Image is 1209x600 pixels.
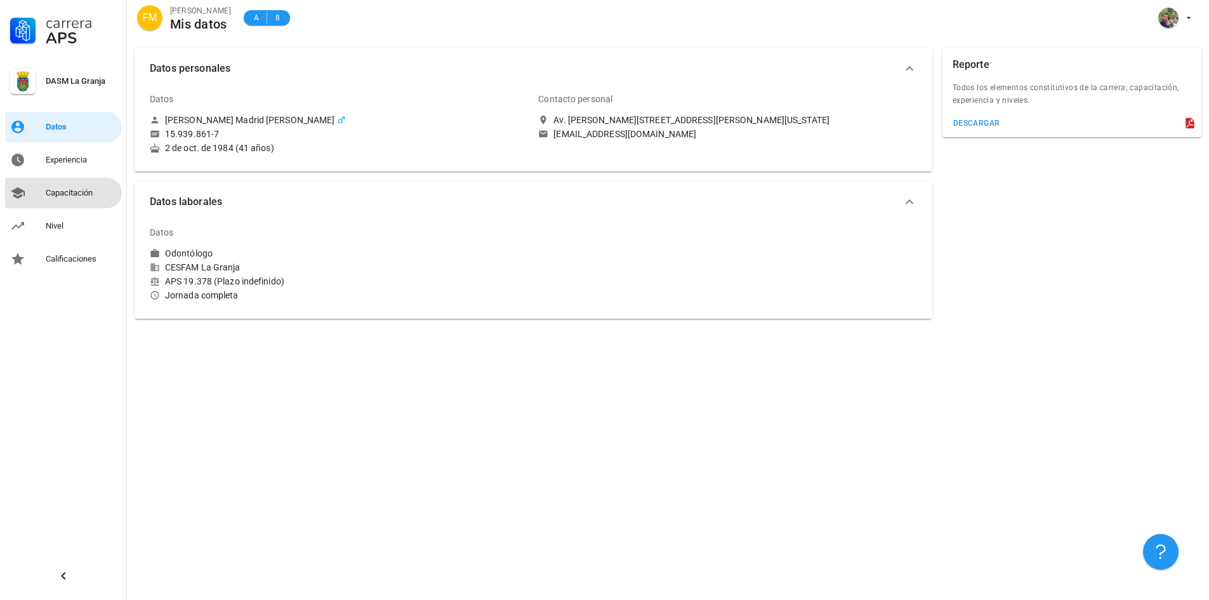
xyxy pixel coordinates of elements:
[953,119,1000,128] div: descargar
[5,112,122,142] a: Datos
[553,128,696,140] div: [EMAIL_ADDRESS][DOMAIN_NAME]
[553,114,829,126] div: Av. [PERSON_NAME][STREET_ADDRESS][PERSON_NAME][US_STATE]
[150,217,174,248] div: Datos
[5,178,122,208] a: Capacitación
[1158,8,1179,28] div: avatar
[46,15,117,30] div: Carrera
[165,128,219,140] div: 15.939.861-7
[150,262,528,273] div: CESFAM La Granja
[150,276,528,287] div: APS 19.378 (Plazo indefinido)
[170,17,231,31] div: Mis datos
[142,5,157,30] span: FM
[150,142,528,154] div: 2 de oct. de 1984 (41 años)
[150,193,902,211] span: Datos laborales
[46,155,117,165] div: Experiencia
[46,188,117,198] div: Capacitación
[5,244,122,274] a: Calificaciones
[165,114,334,126] div: [PERSON_NAME] Madrid [PERSON_NAME]
[46,30,117,46] div: APS
[5,145,122,175] a: Experiencia
[46,76,117,86] div: DASM La Granja
[46,221,117,231] div: Nivel
[46,254,117,264] div: Calificaciones
[942,81,1201,114] div: Todos los elementos constitutivos de la carrera; capacitación, experiencia y niveles.
[5,211,122,241] a: Nivel
[170,4,231,17] div: [PERSON_NAME]
[251,11,261,24] span: A
[953,48,989,81] div: Reporte
[46,122,117,132] div: Datos
[150,60,902,77] span: Datos personales
[165,248,213,259] div: Odontólogo
[135,48,932,89] button: Datos personales
[538,128,916,140] a: [EMAIL_ADDRESS][DOMAIN_NAME]
[135,182,932,222] button: Datos laborales
[150,84,174,114] div: Datos
[948,114,1005,132] button: descargar
[150,290,528,301] div: Jornada completa
[137,5,162,30] div: avatar
[538,84,612,114] div: Contacto personal
[272,11,282,24] span: 8
[538,114,916,126] a: Av. [PERSON_NAME][STREET_ADDRESS][PERSON_NAME][US_STATE]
